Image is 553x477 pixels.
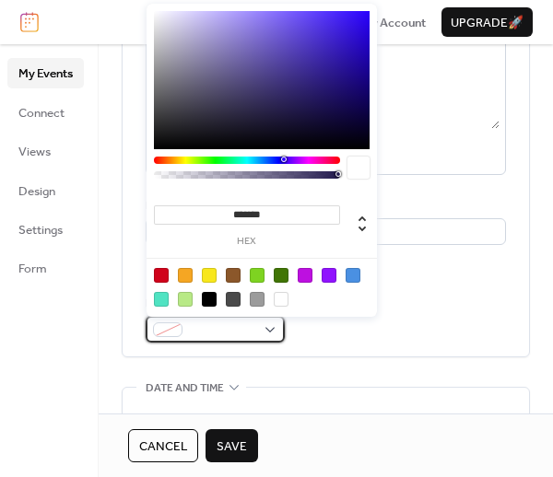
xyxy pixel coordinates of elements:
a: Form [7,253,84,283]
span: Upgrade 🚀 [451,14,524,32]
span: My Account [361,14,426,32]
span: Views [18,143,51,161]
span: Date and time [146,379,224,398]
a: My Events [7,58,84,87]
a: Views [7,136,84,166]
button: Upgrade🚀 [441,7,533,37]
div: #9013FE [322,268,336,283]
div: #417505 [274,268,288,283]
span: Connect [18,104,65,122]
div: #50E3C2 [154,292,169,307]
button: Cancel [128,429,198,462]
div: #B8E986 [178,292,193,307]
div: #F5A623 [178,268,193,283]
div: #9B9B9B [250,292,265,307]
div: Start date [146,411,200,429]
div: #8B572A [226,268,241,283]
div: #000000 [202,292,217,307]
label: hex [154,237,340,247]
a: My Account [361,13,426,31]
img: logo [20,12,39,32]
div: #4A90E2 [346,268,360,283]
div: #D0021B [154,268,169,283]
span: Settings [18,221,63,239]
div: #7ED321 [250,268,265,283]
a: Connect [7,98,84,127]
div: #FFFFFF [274,292,288,307]
button: Save [206,429,258,462]
span: Cancel [139,437,187,456]
div: #F8E71C [202,268,217,283]
a: Settings [7,215,84,244]
span: Form [18,260,47,278]
a: Design [7,176,84,205]
div: #BD10E0 [298,268,312,283]
span: Save [217,437,247,456]
span: My Events [18,64,73,83]
div: #4A4A4A [226,292,241,307]
span: Design [18,182,55,201]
